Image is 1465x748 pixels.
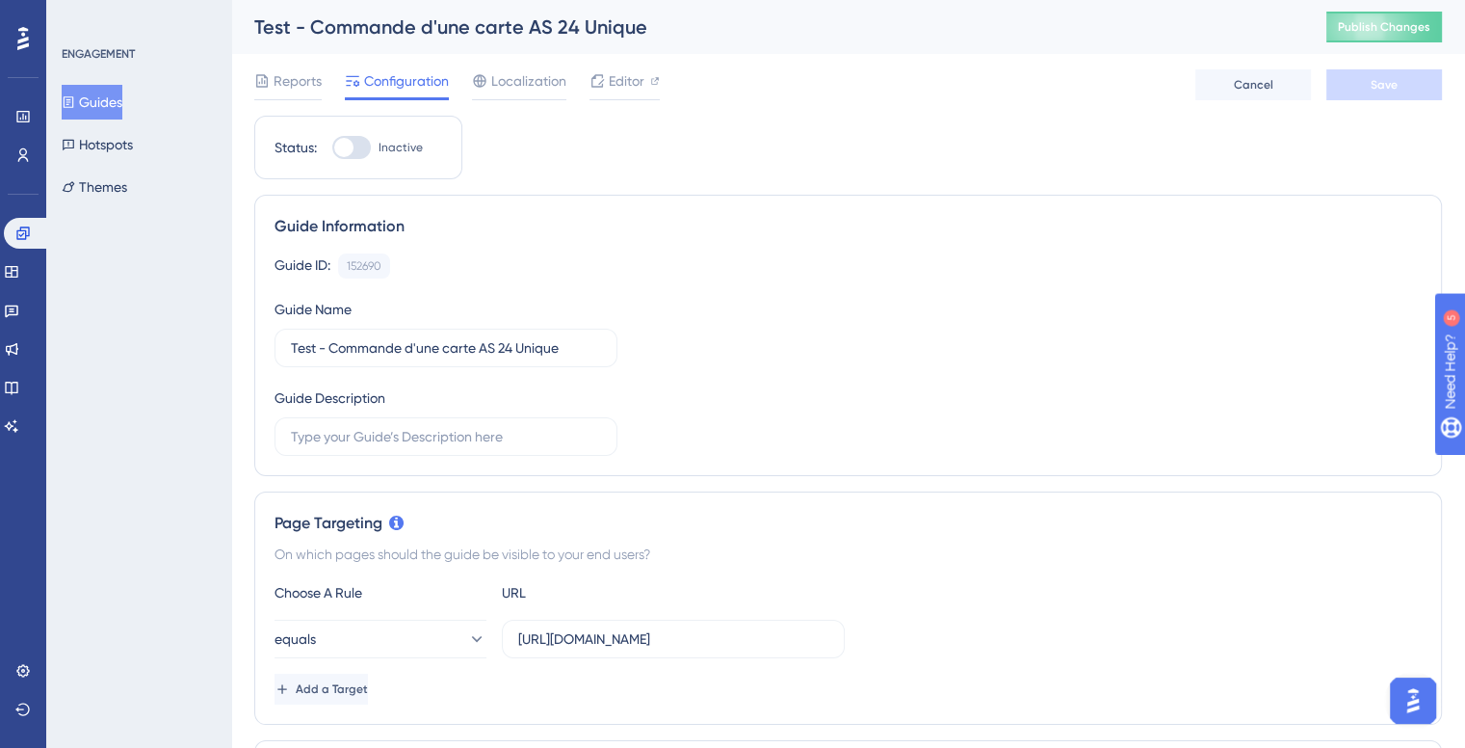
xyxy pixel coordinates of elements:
div: URL [502,581,714,604]
button: Hotspots [62,127,133,162]
input: Type your Guide’s Description here [291,426,601,447]
div: Status: [275,136,317,159]
span: equals [275,628,316,651]
button: Cancel [1195,69,1311,100]
span: Cancel [1234,77,1273,93]
span: Configuration [364,69,449,93]
div: Guide Name [275,298,352,321]
button: Add a Target [275,674,368,705]
div: 152690 [347,258,381,274]
button: Publish Changes [1326,12,1442,42]
div: ENGAGEMENT [62,46,135,62]
div: On which pages should the guide be visible to your end users? [275,543,1422,566]
div: 5 [134,10,140,25]
input: Type your Guide’s Name here [291,337,601,359]
button: Themes [62,170,127,204]
span: Editor [609,69,644,93]
div: Guide Description [275,387,385,410]
button: Save [1326,69,1442,100]
div: Choose A Rule [275,581,486,604]
span: Add a Target [296,681,368,697]
button: Guides [62,85,122,120]
iframe: UserGuiding AI Assistant Launcher [1384,672,1442,730]
div: Page Targeting [275,512,1422,535]
span: Publish Changes [1338,19,1430,35]
span: Inactive [379,140,423,155]
div: Guide ID: [275,254,330,279]
button: equals [275,620,486,658]
input: yourwebsite.com/path [518,628,828,650]
div: Guide Information [275,215,1422,238]
div: Test - Commande d'une carte AS 24 Unique [254,13,1278,40]
span: Save [1371,77,1398,93]
span: Reports [274,69,322,93]
span: Localization [491,69,566,93]
span: Need Help? [45,5,120,28]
